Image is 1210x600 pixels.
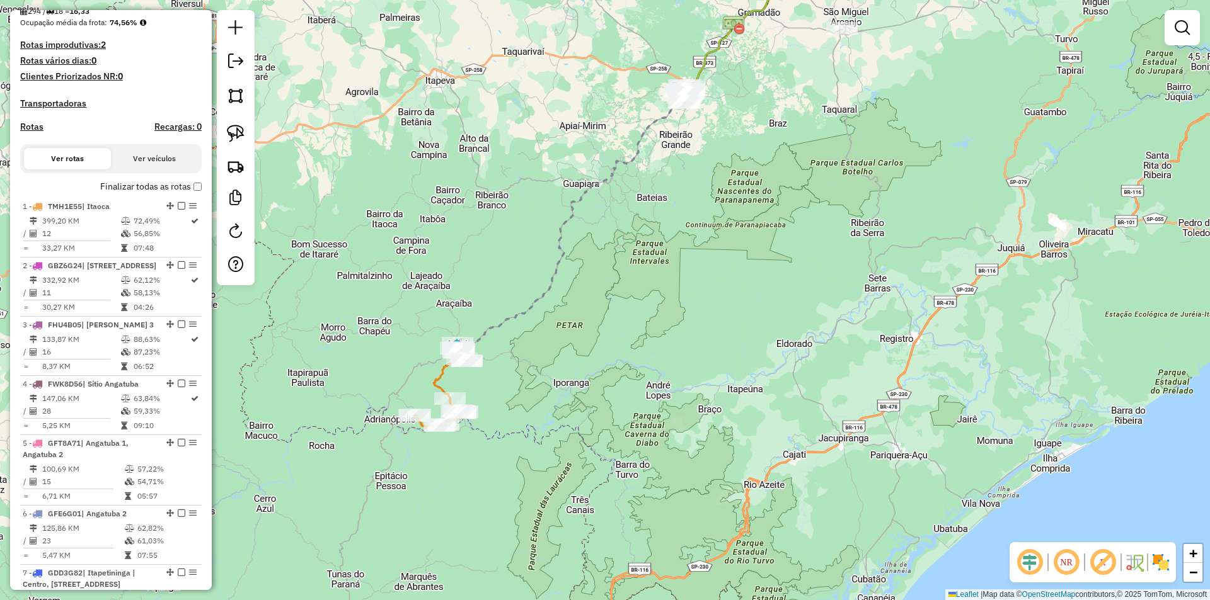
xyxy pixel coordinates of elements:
[166,569,174,576] em: Alterar sequência das rotas
[23,535,29,547] td: /
[166,439,174,446] em: Alterar sequência das rotas
[191,276,199,284] i: Rota otimizada
[48,438,81,448] span: GFT8A71
[189,202,197,210] em: Opções
[166,202,174,210] em: Alterar sequência das rotas
[48,261,82,270] span: GBZ6G24
[23,242,29,254] td: =
[23,509,127,518] span: 6 -
[222,152,250,180] a: Criar rota
[1015,547,1045,577] span: Ocultar deslocamento
[42,475,124,488] td: 15
[121,303,127,311] i: Tempo total em rota
[30,336,37,343] i: Distância Total
[42,535,124,547] td: 23
[20,71,202,82] h4: Clientes Priorizados NR:
[137,549,197,562] td: 07:55
[125,537,134,545] i: % de utilização da cubagem
[227,87,245,105] img: Selecionar atividades - polígono
[223,218,248,247] a: Reroteirizar Sessão
[1189,545,1197,561] span: +
[121,395,130,402] i: % de utilização do peso
[121,244,127,252] i: Tempo total em rota
[137,535,197,547] td: 61,03%
[30,407,37,415] i: Total de Atividades
[133,333,190,346] td: 88,63%
[189,569,197,576] em: Opções
[133,286,190,299] td: 58,13%
[178,202,185,210] em: Finalizar rota
[227,125,245,142] img: Selecionar atividades - laço
[81,509,127,518] span: | Angatuba 2
[42,227,120,240] td: 12
[111,148,198,169] button: Ver veículos
[23,360,29,373] td: =
[81,320,154,329] span: | [PERSON_NAME] 3
[23,549,29,562] td: =
[191,217,199,225] i: Rota otimizada
[133,274,190,286] td: 62,12%
[42,215,120,227] td: 399,20 KM
[154,122,202,132] h4: Recargas: 0
[189,320,197,328] em: Opções
[42,549,124,562] td: 5,47 KM
[20,40,202,50] h4: Rotas improdutivas:
[189,380,197,387] em: Opções
[23,227,29,240] td: /
[1170,15,1195,40] a: Exibir filtros
[1088,547,1118,577] span: Exibir rótulo
[945,589,1210,600] div: Map data © contributors,© 2025 TomTom, Microsoft
[110,18,137,27] strong: 74,56%
[191,395,199,402] i: Rota otimizada
[178,509,185,517] em: Finalizar rota
[189,261,197,269] em: Opções
[42,242,120,254] td: 33,27 KM
[83,379,139,388] span: | Sítio Angatuba
[48,201,82,211] span: TMH1E55
[30,478,37,485] i: Total de Atividades
[30,465,37,473] i: Distância Total
[23,201,110,211] span: 1 -
[42,360,120,373] td: 8,37 KM
[178,380,185,387] em: Finalizar rota
[178,569,185,576] em: Finalizar rota
[133,215,190,227] td: 72,49%
[23,379,139,388] span: 4 -
[101,39,106,50] strong: 2
[1124,552,1144,572] img: Fluxo de ruas
[23,568,135,589] span: 7 -
[125,552,131,559] i: Tempo total em rota
[30,348,37,356] i: Total de Atividades
[20,55,202,66] h4: Rotas vários dias:
[166,261,174,269] em: Alterar sequência das rotas
[42,419,120,432] td: 5,25 KM
[30,276,37,284] i: Distância Total
[140,19,146,26] em: Média calculada utilizando a maior ocupação (%Peso ou %Cubagem) de cada rota da sessão. Rotas cro...
[82,201,110,211] span: | Itaoca
[133,419,190,432] td: 09:10
[137,522,197,535] td: 62,82%
[23,346,29,358] td: /
[1184,544,1202,563] a: Zoom in
[42,463,124,475] td: 100,69 KM
[981,590,982,599] span: |
[48,379,83,388] span: FWK8D56
[118,71,123,82] strong: 0
[125,524,134,532] i: % de utilização do peso
[189,509,197,517] em: Opções
[42,286,120,299] td: 11
[191,336,199,343] i: Rota otimizada
[48,568,83,577] span: GDD3G82
[69,6,89,16] strong: 16,33
[133,405,190,417] td: 59,33%
[121,363,127,370] i: Tempo total em rota
[223,48,248,77] a: Exportar sessão
[125,478,134,485] i: % de utilização da cubagem
[121,230,130,237] i: % de utilização da cubagem
[223,15,248,43] a: Nova sessão e pesquisa
[23,405,29,417] td: /
[1022,590,1076,599] a: OpenStreetMap
[42,346,120,358] td: 16
[121,407,130,415] i: % de utilização da cubagem
[121,289,130,297] i: % de utilização da cubagem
